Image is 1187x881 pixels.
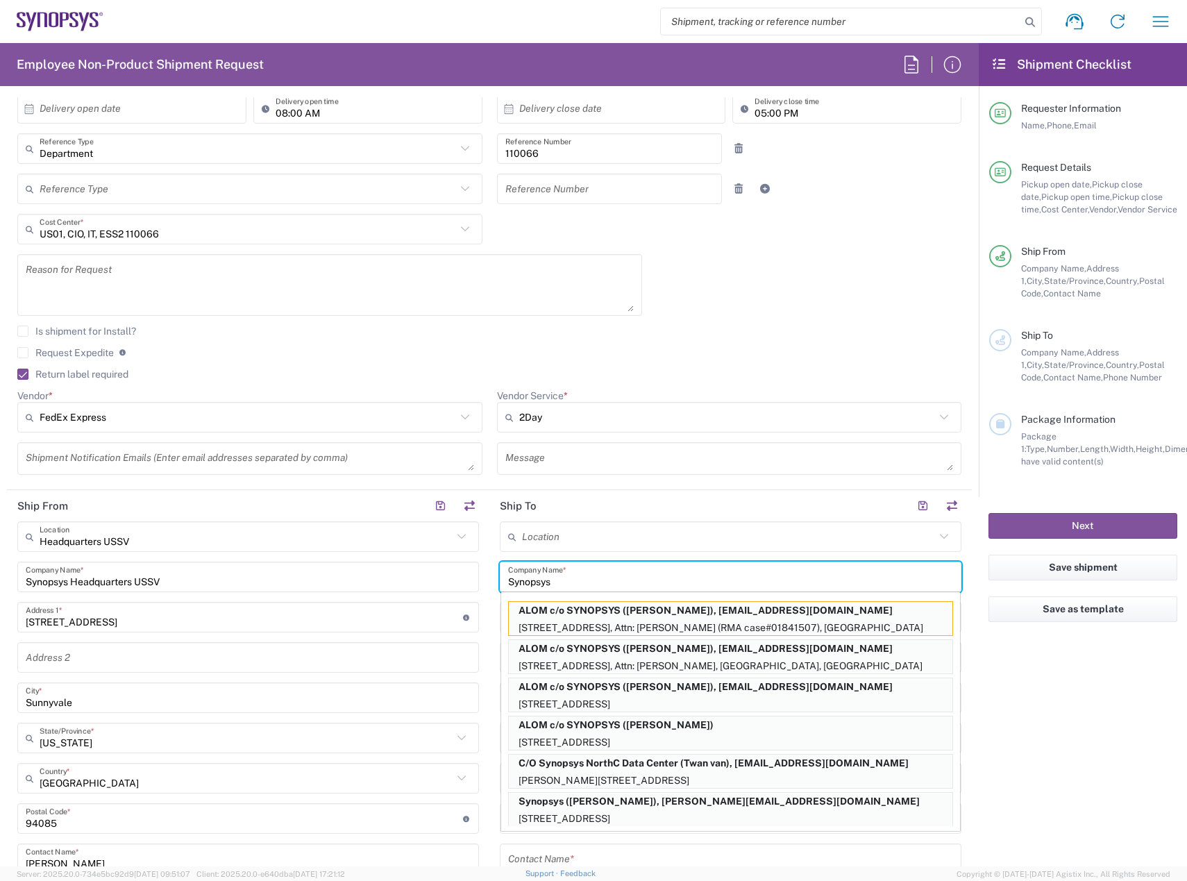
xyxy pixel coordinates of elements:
[134,870,190,878] span: [DATE] 09:51:07
[1089,204,1118,215] span: Vendor,
[1021,246,1066,257] span: Ship From
[17,56,264,73] h2: Employee Non-Product Shipment Request
[729,179,748,199] a: Remove Reference
[560,869,596,878] a: Feedback
[500,499,537,513] h2: Ship To
[729,139,748,158] a: Remove Reference
[1027,360,1044,370] span: City,
[1047,120,1074,131] span: Phone,
[1021,120,1047,131] span: Name,
[509,696,952,713] p: [STREET_ADDRESS]
[509,810,952,828] p: [STREET_ADDRESS]
[1021,103,1121,114] span: Requester Information
[509,640,952,657] p: ALOM c/o SYNOPSYS (Lisa Young), synopsyssupport@alom.com
[509,755,952,772] p: C/O Synopsys NorthC Data Center (Twan van), vanaalst@synopsys.com
[1041,204,1089,215] span: Cost Center,
[1043,372,1103,383] span: Contact Name,
[509,657,952,675] p: [STREET_ADDRESS], Attn: [PERSON_NAME], [GEOGRAPHIC_DATA], [GEOGRAPHIC_DATA]
[196,870,345,878] span: Client: 2025.20.0-e640dba
[1041,192,1112,202] span: Pickup open time,
[957,868,1170,880] span: Copyright © [DATE]-[DATE] Agistix Inc., All Rights Reserved
[497,389,568,402] label: Vendor Service
[509,678,952,696] p: ALOM c/o SYNOPSYS (Nirali Trivedi), synopsyssupport@alom.com
[1021,431,1056,454] span: Package 1:
[755,179,775,199] a: Add Reference
[17,369,128,380] label: Return label required
[509,602,952,619] p: ALOM c/o SYNOPSYS (Lisa Young), synopsyssupport@alom.com
[988,513,1177,539] button: Next
[1074,120,1097,131] span: Email
[525,869,560,878] a: Support
[1106,276,1139,286] span: Country,
[661,8,1020,35] input: Shipment, tracking or reference number
[509,772,952,789] p: [PERSON_NAME][STREET_ADDRESS]
[1043,288,1101,299] span: Contact Name
[1044,276,1106,286] span: State/Province,
[17,870,190,878] span: Server: 2025.20.0-734e5bc92d9
[1026,444,1047,454] span: Type,
[509,716,952,734] p: ALOM c/o SYNOPSYS (Rafael Chacon)
[1021,263,1086,274] span: Company Name,
[17,347,114,358] label: Request Expedite
[1021,414,1116,425] span: Package Information
[1021,162,1091,173] span: Request Details
[1047,444,1080,454] span: Number,
[1136,444,1165,454] span: Height,
[1080,444,1110,454] span: Length,
[17,326,136,337] label: Is shipment for Install?
[1044,360,1106,370] span: State/Province,
[17,499,68,513] h2: Ship From
[1103,372,1162,383] span: Phone Number
[1106,360,1139,370] span: Country,
[509,793,952,810] p: Synopsys (Bruce Prickett Jr.), brucep@synopsys.com
[293,870,345,878] span: [DATE] 17:21:12
[991,56,1131,73] h2: Shipment Checklist
[1021,179,1092,190] span: Pickup open date,
[988,596,1177,622] button: Save as template
[17,389,53,402] label: Vendor
[1118,204,1177,215] span: Vendor Service
[1021,347,1086,358] span: Company Name,
[509,619,952,637] p: [STREET_ADDRESS], Attn: [PERSON_NAME] (RMA case#01841507), [GEOGRAPHIC_DATA]
[1021,330,1053,341] span: Ship To
[509,734,952,751] p: [STREET_ADDRESS]
[988,555,1177,580] button: Save shipment
[1027,276,1044,286] span: City,
[1110,444,1136,454] span: Width,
